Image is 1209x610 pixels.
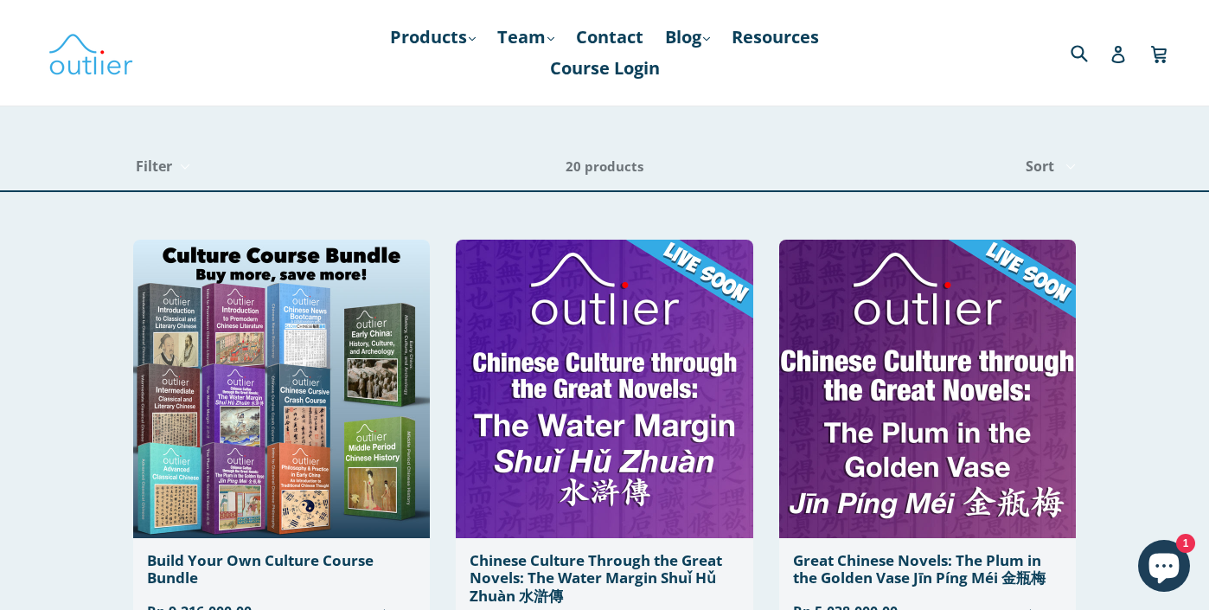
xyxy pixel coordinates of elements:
[566,157,643,175] span: 20 products
[381,22,484,53] a: Products
[723,22,828,53] a: Resources
[1066,35,1114,70] input: Search
[456,240,752,538] img: Chinese Culture Through the Great Novels: The Water Margin Shuǐ Hǔ Zhuàn 水滸傳
[541,53,668,84] a: Course Login
[656,22,719,53] a: Blog
[1133,540,1195,596] inbox-online-store-chat: Shopify online store chat
[470,552,739,605] div: Chinese Culture Through the Great Novels: The Water Margin Shuǐ Hǔ Zhuàn 水滸傳
[489,22,563,53] a: Team
[48,28,134,78] img: Outlier Linguistics
[133,240,430,538] img: Build Your Own Culture Course Bundle
[793,552,1062,588] div: Great Chinese Novels: The Plum in the Golden Vase Jīn Píng Méi 金瓶梅
[567,22,652,53] a: Contact
[779,240,1076,538] img: Great Chinese Novels: The Plum in the Golden Vase Jīn Píng Méi 金瓶梅
[147,552,416,588] div: Build Your Own Culture Course Bundle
